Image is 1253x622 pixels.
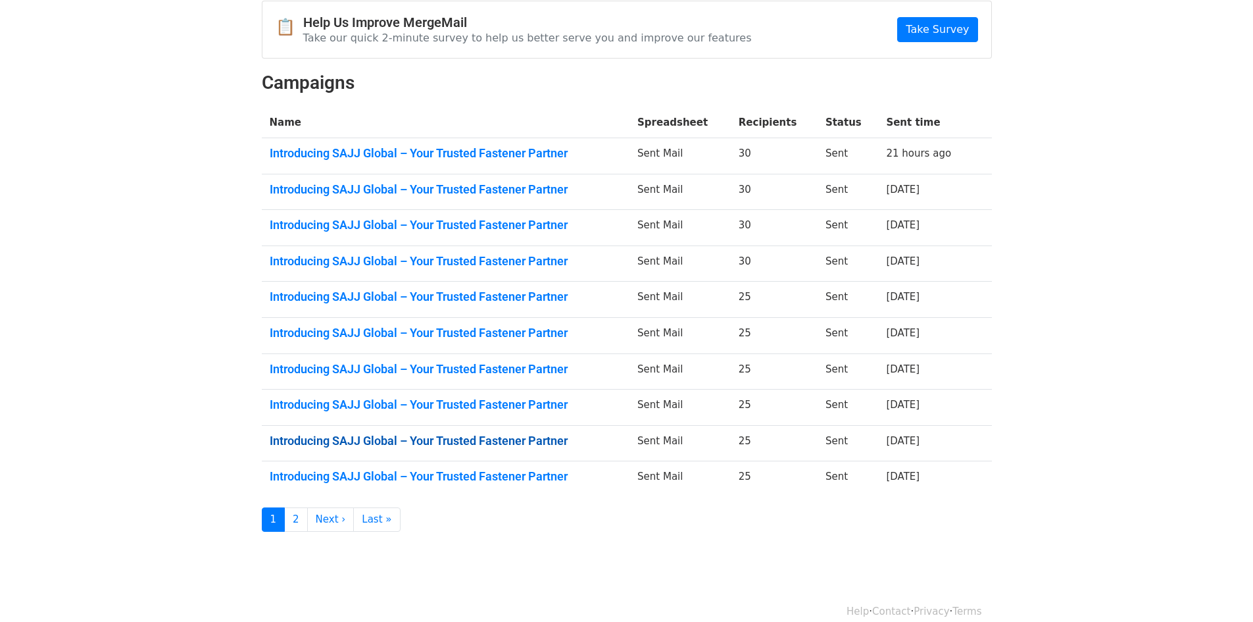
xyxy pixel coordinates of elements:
[629,353,731,390] td: Sent Mail
[897,17,977,42] a: Take Survey
[818,390,879,426] td: Sent
[818,461,879,497] td: Sent
[952,606,981,617] a: Terms
[270,398,622,412] a: Introducing SAJJ Global – Your Trusted Fastener Partner
[886,147,951,159] a: 21 hours ago
[262,107,630,138] th: Name
[270,146,622,161] a: Introducing SAJJ Global – Your Trusted Fastener Partner
[818,138,879,174] td: Sent
[878,107,973,138] th: Sent time
[629,246,731,282] td: Sent Mail
[886,363,920,375] a: [DATE]
[731,210,818,246] td: 30
[629,282,731,318] td: Sent Mail
[262,507,285,532] a: 1
[818,107,879,138] th: Status
[270,469,622,484] a: Introducing SAJJ Global – Your Trusted Fastener Partner
[303,31,752,45] p: Take our quick 2-minute survey to help us better serve you and improve our features
[629,425,731,461] td: Sent Mail
[270,218,622,232] a: Introducing SAJJ Global – Your Trusted Fastener Partner
[818,210,879,246] td: Sent
[262,72,992,94] h2: Campaigns
[731,353,818,390] td: 25
[886,255,920,267] a: [DATE]
[270,326,622,340] a: Introducing SAJJ Global – Your Trusted Fastener Partner
[731,390,818,426] td: 25
[731,425,818,461] td: 25
[353,507,400,532] a: Last »
[270,434,622,448] a: Introducing SAJJ Global – Your Trusted Fastener Partner
[872,606,910,617] a: Contact
[303,14,752,30] h4: Help Us Improve MergeMail
[886,291,920,303] a: [DATE]
[270,254,622,269] a: Introducing SAJJ Global – Your Trusted Fastener Partner
[731,461,818,497] td: 25
[914,606,949,617] a: Privacy
[731,174,818,210] td: 30
[731,107,818,138] th: Recipients
[731,138,818,174] td: 30
[886,471,920,482] a: [DATE]
[886,184,920,195] a: [DATE]
[629,174,731,210] td: Sent Mail
[629,107,731,138] th: Spreadsheet
[818,246,879,282] td: Sent
[847,606,869,617] a: Help
[629,461,731,497] td: Sent Mail
[886,327,920,339] a: [DATE]
[886,399,920,411] a: [DATE]
[818,174,879,210] td: Sent
[270,362,622,376] a: Introducing SAJJ Global – Your Trusted Fastener Partner
[731,282,818,318] td: 25
[731,318,818,354] td: 25
[818,318,879,354] td: Sent
[629,318,731,354] td: Sent Mail
[886,435,920,447] a: [DATE]
[307,507,355,532] a: Next ›
[629,390,731,426] td: Sent Mail
[276,18,303,37] span: 📋
[270,290,622,304] a: Introducing SAJJ Global – Your Trusted Fastener Partner
[818,425,879,461] td: Sent
[270,182,622,197] a: Introducing SAJJ Global – Your Trusted Fastener Partner
[629,210,731,246] td: Sent Mail
[1187,559,1253,622] div: 聊天小工具
[1187,559,1253,622] iframe: Chat Widget
[886,219,920,231] a: [DATE]
[818,282,879,318] td: Sent
[284,507,308,532] a: 2
[818,353,879,390] td: Sent
[731,246,818,282] td: 30
[629,138,731,174] td: Sent Mail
